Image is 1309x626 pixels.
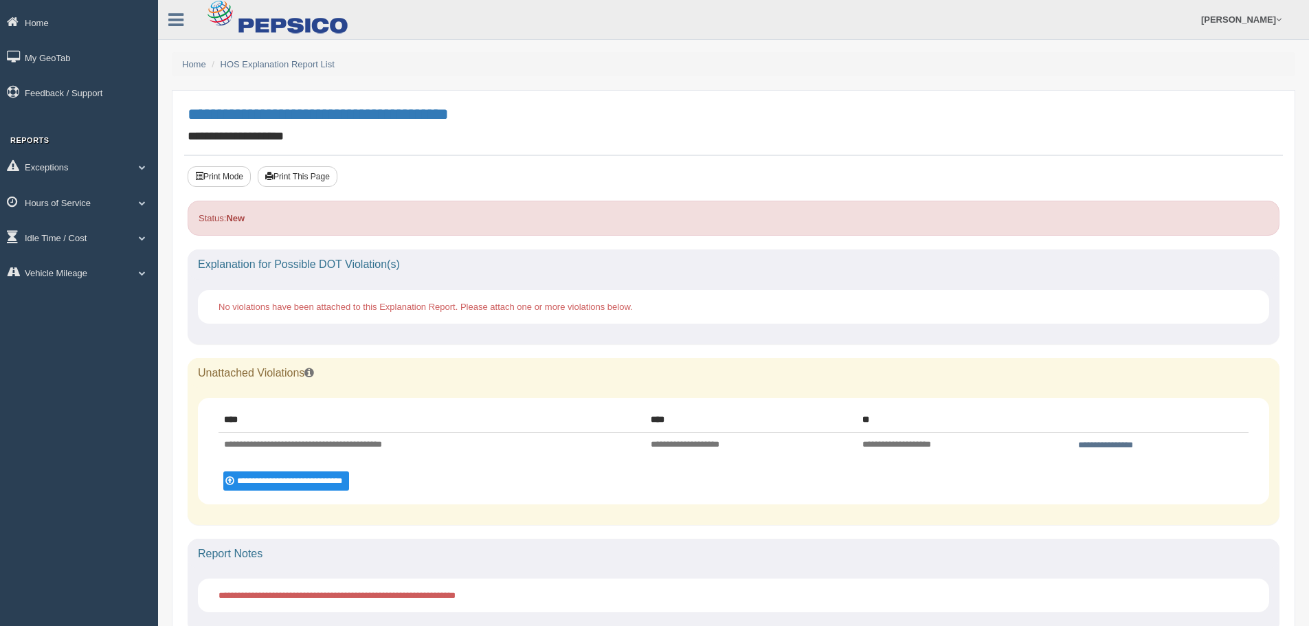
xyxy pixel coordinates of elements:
div: Unattached Violations [188,358,1279,388]
div: Report Notes [188,539,1279,569]
strong: New [226,213,245,223]
a: Home [182,59,206,69]
button: Print This Page [258,166,337,187]
a: HOS Explanation Report List [221,59,335,69]
div: Status: [188,201,1279,236]
div: Explanation for Possible DOT Violation(s) [188,249,1279,280]
button: Print Mode [188,166,251,187]
span: No violations have been attached to this Explanation Report. Please attach one or more violations... [219,302,633,312]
